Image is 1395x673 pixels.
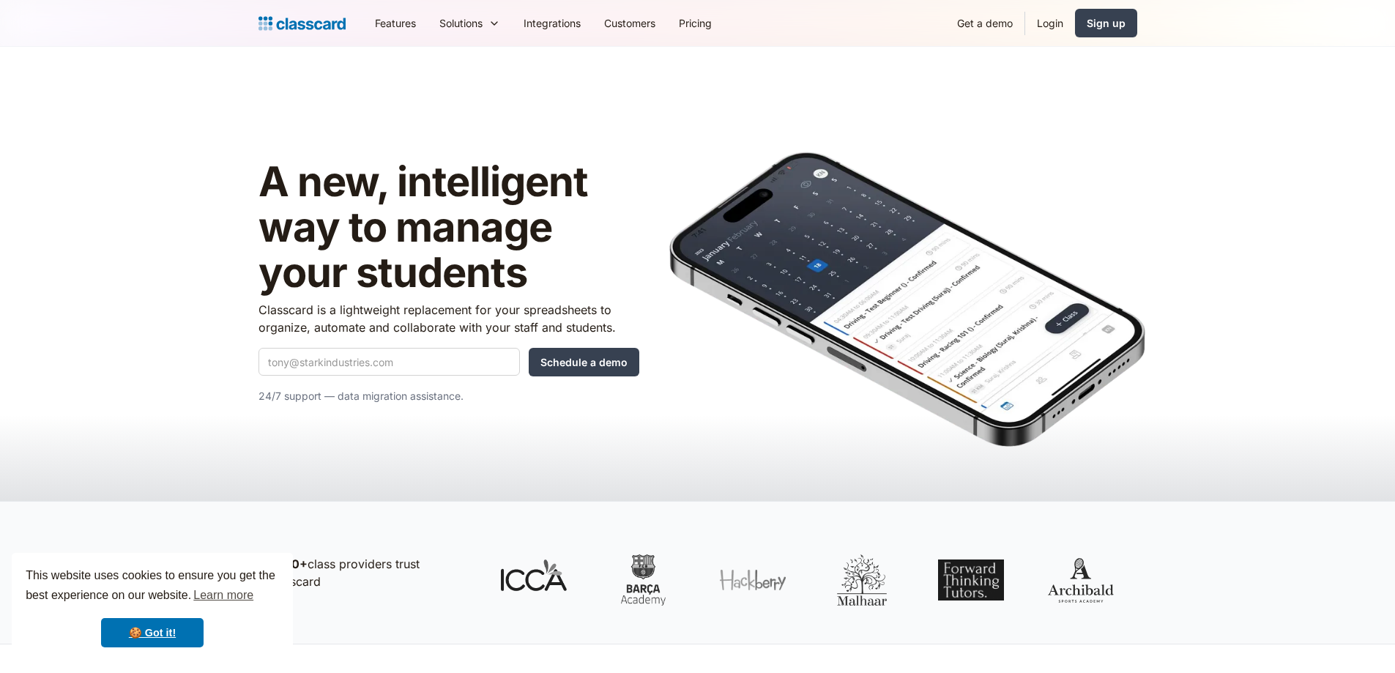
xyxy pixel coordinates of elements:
form: Quick Demo Form [258,348,639,376]
a: Customers [592,7,667,40]
a: learn more about cookies [191,584,256,606]
input: Schedule a demo [529,348,639,376]
h1: A new, intelligent way to manage your students [258,160,639,295]
div: Sign up [1087,15,1126,31]
a: dismiss cookie message [101,618,204,647]
a: Pricing [667,7,723,40]
p: Classcard is a lightweight replacement for your spreadsheets to organize, automate and collaborat... [258,301,639,336]
a: Get a demo [945,7,1024,40]
p: 24/7 support — data migration assistance. [258,387,639,405]
div: cookieconsent [12,553,293,661]
a: Sign up [1075,9,1137,37]
span: This website uses cookies to ensure you get the best experience on our website. [26,567,279,606]
a: Login [1025,7,1075,40]
input: tony@starkindustries.com [258,348,520,376]
a: Logo [258,13,346,34]
div: Solutions [439,15,483,31]
a: Features [363,7,428,40]
div: Solutions [428,7,512,40]
a: Integrations [512,7,592,40]
p: class providers trust Classcard [266,555,471,590]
